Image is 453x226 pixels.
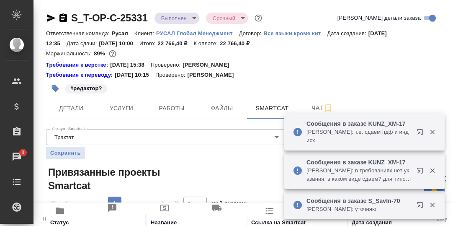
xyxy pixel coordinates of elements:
p: Договор: [239,30,264,36]
span: Чат [302,103,342,113]
a: S_T-OP-C-25331 [71,12,148,23]
p: К оплате: [193,40,220,47]
p: 22 766,40 ₽ [157,40,193,47]
button: Добавить Todo [243,203,296,226]
span: Сохранить [50,149,81,157]
span: Файлы [202,103,242,114]
p: Маржинальность: [46,50,94,57]
div: Выполнен [206,13,248,24]
span: Заявка на доставку [196,213,238,225]
p: РУСАЛ Глобал Менеджмент [156,30,239,36]
a: Требования к верстке: [46,61,110,69]
span: Создать рекламацию [91,213,133,225]
p: [DATE] 15:38 [110,61,151,69]
p: [PERSON_NAME]: уточняю [306,205,411,213]
button: Открыть в новой вкладке [412,197,432,217]
span: [PERSON_NAME] детали заказа [337,14,421,22]
span: 3 [16,148,29,157]
button: Открыть в новой вкладке [412,124,432,144]
button: Срочный [210,15,238,22]
button: Закрыть [424,201,441,209]
button: Скопировать ссылку для ЯМессенджера [46,13,56,23]
p: Дата сдачи: [67,40,99,47]
div: Трактат [46,129,285,145]
p: Проверено: [155,71,188,79]
p: Сообщения в заказе KUNZ_XM-17 [306,119,411,128]
span: Smartcat [252,103,292,114]
span: из 1 страниц [212,198,247,210]
button: 2179.31 RUB; [107,48,118,59]
p: #редактор? [70,84,102,93]
p: [DATE] 10:15 [115,71,155,79]
p: Дата создания: [327,30,368,36]
p: [PERSON_NAME] [187,71,240,79]
button: Доп статусы указывают на важность/срочность заказа [253,13,264,23]
button: Папка на Drive [33,203,86,226]
p: Все языки кроме кит [263,30,327,36]
p: [DATE] 10:00 [99,40,139,47]
button: Открыть в новой вкладке [412,162,432,182]
p: Сообщения в заказе KUNZ_XM-17 [306,158,411,166]
span: Работы [152,103,192,114]
a: 3 [2,146,31,167]
span: редактор? [64,84,108,91]
a: РУСАЛ Глобал Менеджмент [156,29,239,36]
p: Итого: [139,40,157,47]
button: Трактат [52,134,76,141]
p: Сообщения в заказе S_SavIn-70 [306,197,411,205]
p: [PERSON_NAME] [183,61,235,69]
button: Добавить тэг [46,79,64,98]
p: [PERSON_NAME]: т.е. сдаем пдф и инд исх [306,128,411,145]
button: Заявка на доставку [191,203,243,226]
p: Русал [112,30,134,36]
div: Выполнен [154,13,199,24]
p: 89% [94,50,107,57]
p: [PERSON_NAME]: в требованиях нет указания, в каком виде сдаем? для типографии обычно индизайн же ... [306,166,411,183]
p: 22 766,40 ₽ [220,40,256,47]
button: Сохранить [46,147,85,159]
span: Папка на Drive [43,216,77,222]
div: Нажми, чтобы открыть папку с инструкцией [46,61,110,69]
span: Привязанные проекты Smartcat [46,166,179,192]
span: Детали [51,103,91,114]
button: Выполнен [159,15,189,22]
button: Создать счет на предоплату [139,203,191,226]
p: Проверено: [151,61,183,69]
button: Скопировать ссылку [58,13,68,23]
a: Требования к переводу: [46,71,115,79]
p: Клиент: [134,30,156,36]
span: Создать счет на предоплату [144,213,186,225]
button: Закрыть [424,128,441,136]
button: Создать рекламацию [86,203,138,226]
button: Закрыть [424,167,441,174]
a: Все языки кроме кит [263,29,327,36]
div: Нажми, чтобы открыть папку с инструкцией [46,71,115,79]
p: Ответственная команда: [46,30,112,36]
span: Услуги [101,103,142,114]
